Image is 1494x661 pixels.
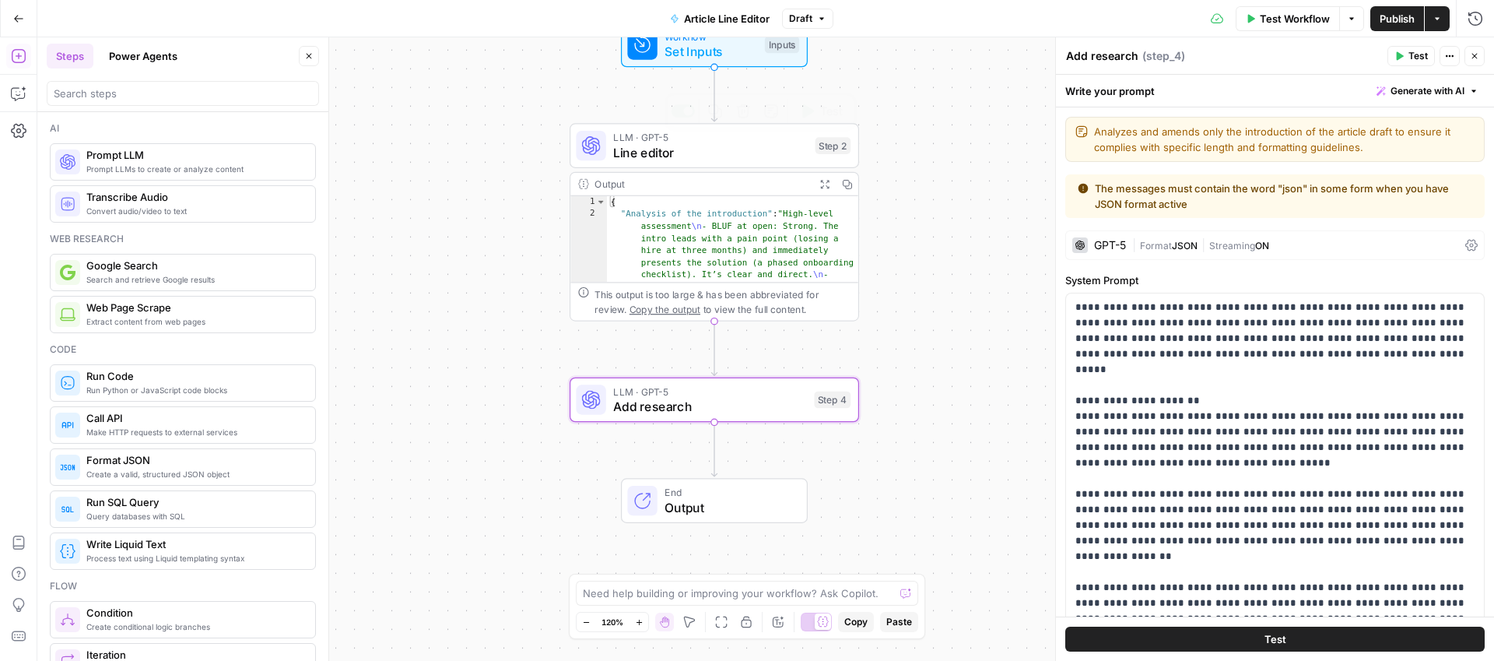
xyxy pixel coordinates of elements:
[86,426,303,438] span: Make HTTP requests to external services
[50,232,316,246] div: Web research
[594,287,850,316] div: This output is too large & has been abbreviated for review. to view the full content.
[570,378,859,423] div: LLM · GPT-5Add researchStep 4
[86,368,303,384] span: Run Code
[1236,6,1339,31] button: Test Workflow
[86,205,303,217] span: Convert audio/video to text
[1142,48,1185,64] span: ( step_4 )
[86,494,303,510] span: Run SQL Query
[50,579,316,593] div: Flow
[665,498,791,517] span: Output
[86,552,303,564] span: Process text using Liquid templating syntax
[684,11,770,26] span: Article Line Editor
[765,37,799,54] div: Inputs
[838,612,874,632] button: Copy
[815,137,851,154] div: Step 2
[86,384,303,396] span: Run Python or JavaScript code blocks
[86,536,303,552] span: Write Liquid Text
[1408,49,1428,63] span: Test
[613,397,806,416] span: Add research
[886,615,912,629] span: Paste
[1094,124,1475,155] textarea: Analyzes and amends only the introduction of the article draft to ensure it complies with specifi...
[814,392,850,409] div: Step 4
[613,384,806,399] span: LLM · GPT-5
[665,42,757,61] span: Set Inputs
[601,616,623,628] span: 120%
[1056,75,1494,107] div: Write your prompt
[1255,240,1269,251] span: ON
[1209,240,1255,251] span: Streaming
[1066,48,1138,64] textarea: Add research
[570,196,607,209] div: 1
[1078,181,1472,212] div: The messages must contain the word "json" in some form when you have JSON format active
[86,300,303,315] span: Web Page Scrape
[613,143,808,162] span: Line editor
[86,189,303,205] span: Transcribe Audio
[86,452,303,468] span: Format JSON
[711,422,717,476] g: Edge from step_4 to end
[789,12,812,26] span: Draft
[1391,84,1464,98] span: Generate with AI
[1140,240,1172,251] span: Format
[1065,627,1485,652] button: Test
[711,322,717,376] g: Edge from step_2 to step_4
[50,343,316,357] div: Code
[50,121,316,135] div: Ai
[1370,6,1424,31] button: Publish
[86,468,303,480] span: Create a valid, structured JSON object
[86,258,303,273] span: Google Search
[86,273,303,286] span: Search and retrieve Google results
[100,44,187,69] button: Power Agents
[1380,11,1415,26] span: Publish
[596,196,606,209] span: Toggle code folding, rows 1 through 3
[594,177,808,192] div: Output
[844,615,868,629] span: Copy
[1172,240,1198,251] span: JSON
[86,147,303,163] span: Prompt LLM
[1198,237,1209,252] span: |
[613,130,808,145] span: LLM · GPT-5
[86,510,303,522] span: Query databases with SQL
[570,123,859,321] div: LLM · GPT-5Line editorStep 2TestOutput{ "Analysis of the introduction":"High-level assessment\n- ...
[1264,631,1286,647] span: Test
[630,304,700,315] span: Copy the output
[880,612,918,632] button: Paste
[86,163,303,175] span: Prompt LLMs to create or analyze content
[86,410,303,426] span: Call API
[711,67,717,121] g: Edge from start to step_2
[1132,237,1140,252] span: |
[1370,81,1485,101] button: Generate with AI
[47,44,93,69] button: Steps
[86,605,303,621] span: Condition
[1260,11,1330,26] span: Test Workflow
[570,23,859,68] div: WorkflowSet InputsInputs
[1387,46,1435,66] button: Test
[661,6,779,31] button: Article Line Editor
[86,621,303,633] span: Create conditional logic branches
[1065,272,1485,288] label: System Prompt
[782,9,833,29] button: Draft
[570,478,859,523] div: EndOutput
[86,315,303,328] span: Extract content from web pages
[54,86,312,101] input: Search steps
[1094,240,1126,251] div: GPT-5
[665,485,791,500] span: End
